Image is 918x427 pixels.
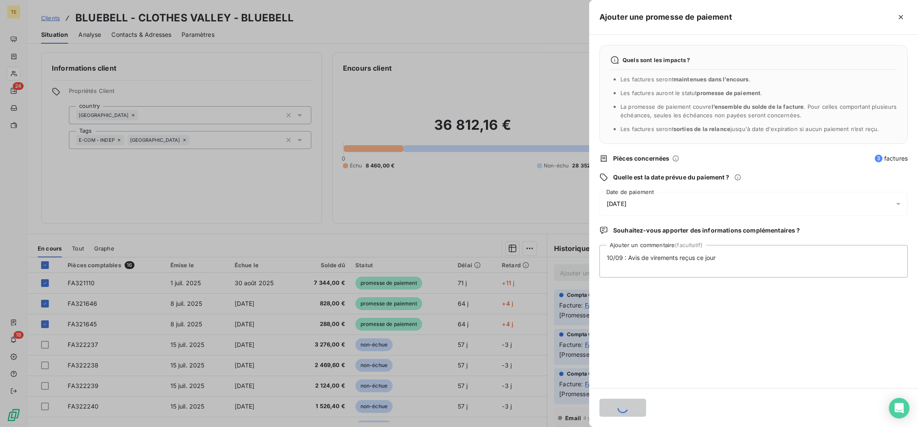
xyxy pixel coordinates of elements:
span: promesse de paiement [697,90,760,96]
textarea: 10/09 : Avis de virements reçus ce jour [599,245,908,278]
span: La promesse de paiement couvre . Pour celles comportant plusieurs échéances, seules les échéances... [620,103,897,119]
span: Souhaitez-vous apporter des informations complémentaires ? [613,226,800,235]
button: Ajouter [599,399,646,417]
span: factures [875,154,908,163]
h5: Ajouter une promesse de paiement [599,11,732,23]
span: Les factures auront le statut . [620,90,763,96]
span: maintenues dans l’encours [674,76,749,83]
div: Open Intercom Messenger [889,398,909,418]
span: 3 [875,155,882,162]
span: Quelle est la date prévue du paiement ? [613,173,729,182]
span: Quels sont les impacts ? [623,57,690,63]
span: l’ensemble du solde de la facture [712,103,804,110]
span: Les factures seront . [620,76,751,83]
span: [DATE] [607,200,626,207]
span: Pièces concernées [613,154,670,163]
span: Les factures seront jusqu'à date d'expiration si aucun paiement n’est reçu. [620,125,879,132]
span: sorties de la relance [674,125,730,132]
